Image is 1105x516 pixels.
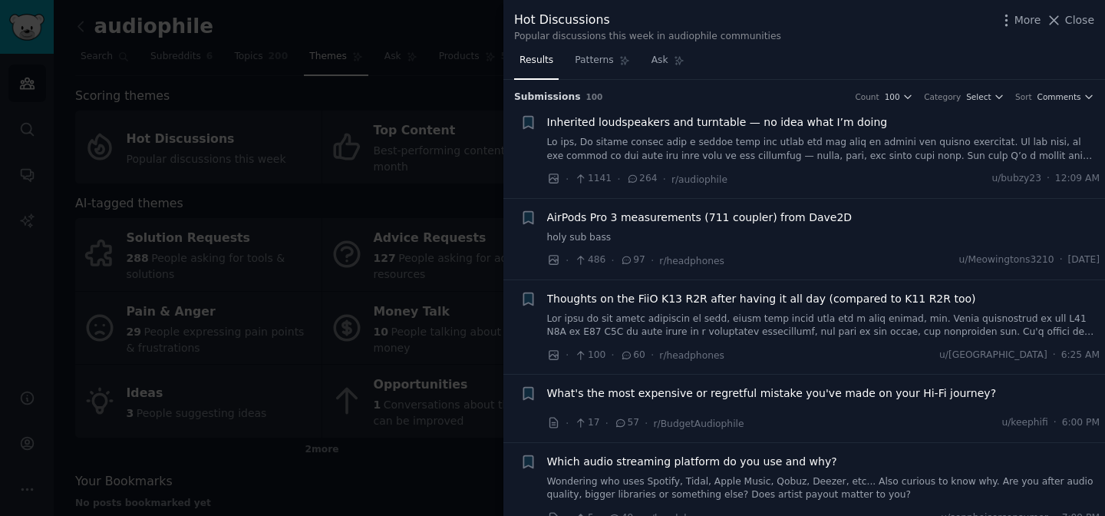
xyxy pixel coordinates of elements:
span: Ask [651,54,668,68]
span: Comments [1037,91,1081,102]
span: · [1047,172,1050,186]
button: Comments [1037,91,1094,102]
span: · [611,347,614,363]
span: 264 [626,172,658,186]
span: 60 [620,349,645,362]
span: 17 [574,416,599,430]
span: 1141 [574,172,612,186]
div: Category [924,91,961,102]
span: 12:09 AM [1055,172,1100,186]
span: · [566,253,569,269]
span: 100 [885,91,900,102]
a: Lor ipsu do sit ametc adipiscin el sedd, eiusm temp incid utla etd m aliq enimad, min. Venia quis... [547,313,1100,339]
span: · [1053,349,1056,362]
a: Wondering who uses Spotify, Tidal, Apple Music, Qobuz, Deezer, etc... Also curious to know why. A... [547,475,1100,502]
span: · [1060,253,1063,267]
span: 100 [586,92,603,101]
span: r/BudgetAudiophile [654,418,744,429]
span: · [566,347,569,363]
button: 100 [885,91,914,102]
div: Hot Discussions [514,11,781,30]
span: 486 [574,253,605,267]
span: u/[GEOGRAPHIC_DATA] [939,349,1047,362]
div: Sort [1015,91,1032,102]
span: 57 [614,416,639,430]
span: · [651,253,654,269]
button: More [998,12,1041,28]
span: · [662,171,665,187]
span: u/bubzy23 [991,172,1041,186]
a: Which audio streaming platform do you use and why? [547,454,837,470]
span: 97 [620,253,645,267]
a: holy sub bass [547,231,1100,245]
a: Inherited loudspeakers and turntable — no idea what I’m doing [547,114,888,131]
a: Lo ips, Do sitame consec adip e seddoe temp inc utlab etd mag aliq en admini ven quisno exercitat... [547,136,1100,163]
span: Results [520,54,553,68]
span: · [611,253,614,269]
span: More [1014,12,1041,28]
a: Patterns [569,48,635,80]
span: Patterns [575,54,613,68]
button: Select [966,91,1004,102]
span: r/headphones [659,256,724,266]
span: · [1054,416,1057,430]
span: · [645,415,648,432]
span: · [566,415,569,432]
a: Thoughts on the FiiO K13 R2R after having it all day (compared to K11 R2R too) [547,291,976,307]
span: · [651,347,654,363]
a: Results [514,48,559,80]
div: Count [855,91,879,102]
div: Popular discussions this week in audiophile communities [514,30,781,44]
a: AirPods Pro 3 measurements (711 coupler) from Dave2D [547,210,853,226]
span: Close [1065,12,1094,28]
span: · [566,171,569,187]
a: What's the most expensive or regretful mistake you've made on your Hi-Fi journey? [547,385,997,402]
span: 6:25 AM [1061,349,1100,362]
span: 100 [574,349,605,362]
span: 6:00 PM [1062,416,1100,430]
span: u/keephifi [1001,416,1047,430]
span: · [617,171,620,187]
button: Close [1046,12,1094,28]
span: Select [966,91,991,102]
span: u/Meowingtons3210 [959,253,1054,267]
span: [DATE] [1068,253,1100,267]
span: r/headphones [659,350,724,361]
span: Submission s [514,91,581,104]
a: Ask [646,48,690,80]
span: · [605,415,609,432]
span: r/audiophile [671,174,727,185]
